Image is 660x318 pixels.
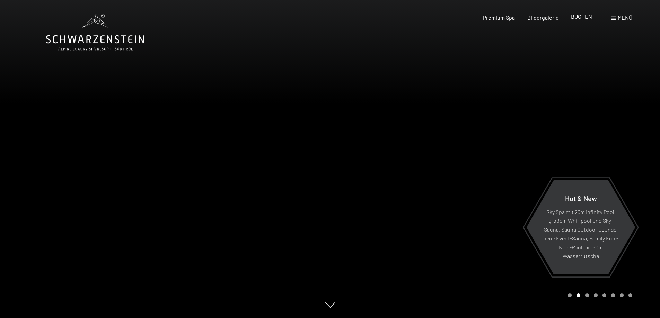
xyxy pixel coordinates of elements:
[527,14,559,21] a: Bildergalerie
[602,293,606,297] div: Carousel Page 5
[565,293,632,297] div: Carousel Pagination
[577,293,580,297] div: Carousel Page 2 (Current Slide)
[594,293,598,297] div: Carousel Page 4
[483,14,515,21] a: Premium Spa
[618,14,632,21] span: Menü
[571,13,592,20] a: BUCHEN
[585,293,589,297] div: Carousel Page 3
[628,293,632,297] div: Carousel Page 8
[565,194,597,202] span: Hot & New
[543,207,618,261] p: Sky Spa mit 23m Infinity Pool, großem Whirlpool und Sky-Sauna, Sauna Outdoor Lounge, neue Event-S...
[568,293,572,297] div: Carousel Page 1
[611,293,615,297] div: Carousel Page 6
[620,293,624,297] div: Carousel Page 7
[526,180,636,275] a: Hot & New Sky Spa mit 23m Infinity Pool, großem Whirlpool und Sky-Sauna, Sauna Outdoor Lounge, ne...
